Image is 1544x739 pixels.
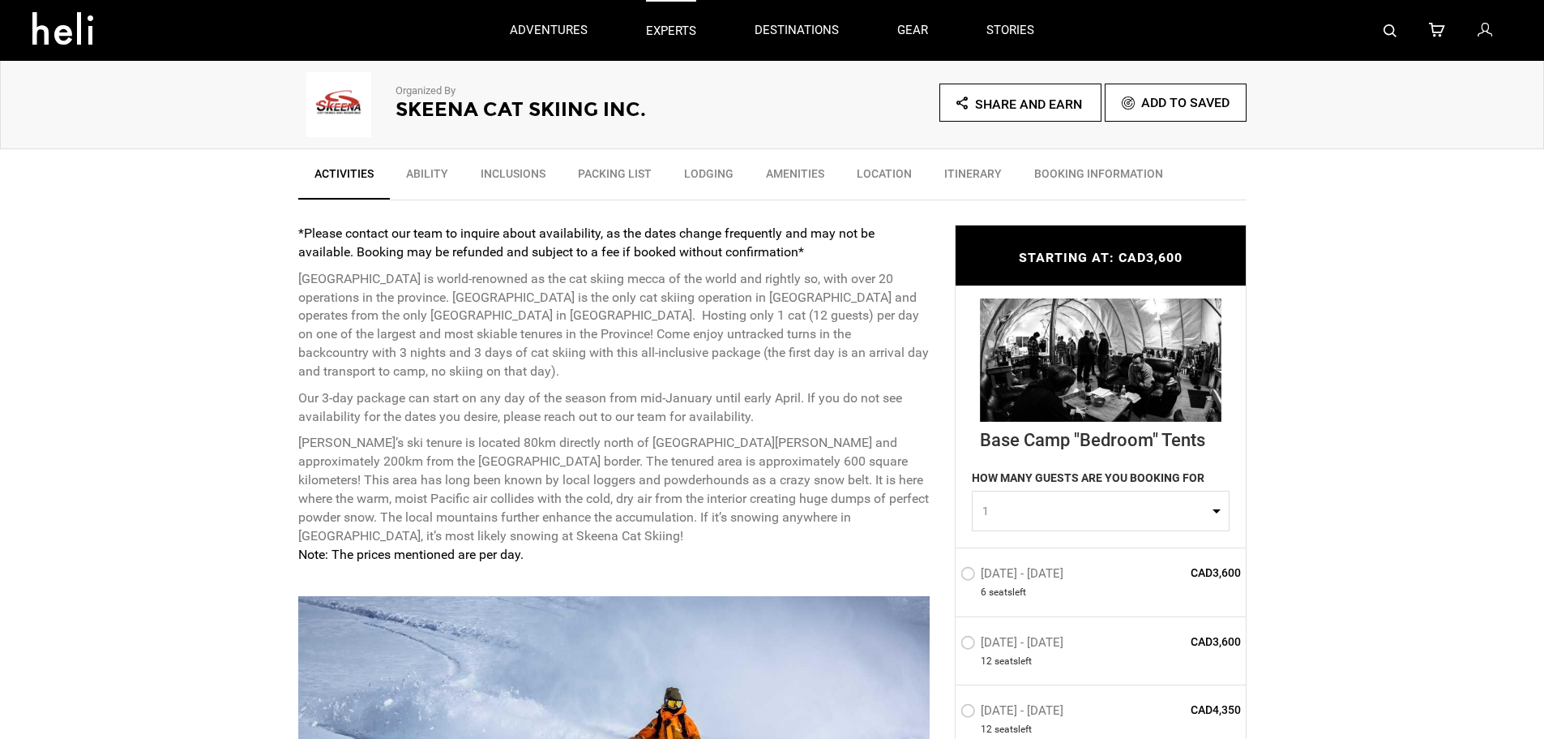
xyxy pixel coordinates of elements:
[1013,723,1018,737] span: s
[972,470,1204,492] label: HOW MANY GUESTS ARE YOU BOOKING FOR
[840,157,928,198] a: Location
[646,23,696,40] p: experts
[298,226,875,260] strong: *Please contact our team to inquire about availability, as the dates change frequently and may no...
[510,22,588,39] p: adventures
[396,99,728,120] h2: Skeena Cat Skiing Inc.
[981,723,992,737] span: 12
[972,492,1230,532] button: 1
[1013,655,1018,668] span: s
[750,157,840,198] a: Amenities
[668,157,750,198] a: Lodging
[982,504,1208,520] span: 1
[994,655,1032,668] span: seat left
[1007,586,1012,600] span: s
[960,567,1067,586] label: [DATE] - [DATE]
[928,157,1018,198] a: Itinerary
[298,270,930,381] p: [GEOGRAPHIC_DATA] is world-renowned as the cat skiing mecca of the world and rightly so, with ove...
[464,157,562,198] a: Inclusions
[396,84,728,99] p: Organized By
[298,72,379,137] img: img_f63f189c3556185939f40ae13d6fd395.png
[980,299,1221,422] img: dd1b2df7-6be6-4ef9-91c3-17cffa60f70e_134_5350385d9d2180c28a4ca4bc7bae7102_loc_ngl.jpg
[298,547,524,562] strong: Note: The prices mentioned are per day.
[298,157,390,200] a: Activities
[1018,157,1179,198] a: BOOKING INFORMATION
[981,655,992,668] span: 12
[1019,250,1183,265] span: STARTING AT: CAD3,600
[960,635,1067,655] label: [DATE] - [DATE]
[975,97,1082,112] span: Share and Earn
[755,22,839,39] p: destinations
[562,157,668,198] a: Packing List
[1141,95,1230,110] span: Add To Saved
[1124,565,1242,582] span: CAD3,600
[994,723,1032,737] span: seat left
[960,703,1067,723] label: [DATE] - [DATE]
[981,586,986,600] span: 6
[989,586,1026,600] span: seat left
[1124,702,1242,718] span: CAD4,350
[390,157,464,198] a: Ability
[298,389,930,427] p: Our 3-day package can start on any day of the season from mid-January until early April. If you d...
[298,434,930,564] p: [PERSON_NAME]’s ski tenure is located 80km directly north of [GEOGRAPHIC_DATA][PERSON_NAME] and a...
[1384,24,1396,37] img: search-bar-icon.svg
[1124,634,1242,650] span: CAD3,600
[980,422,1221,453] div: Base Camp "Bedroom" Tents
